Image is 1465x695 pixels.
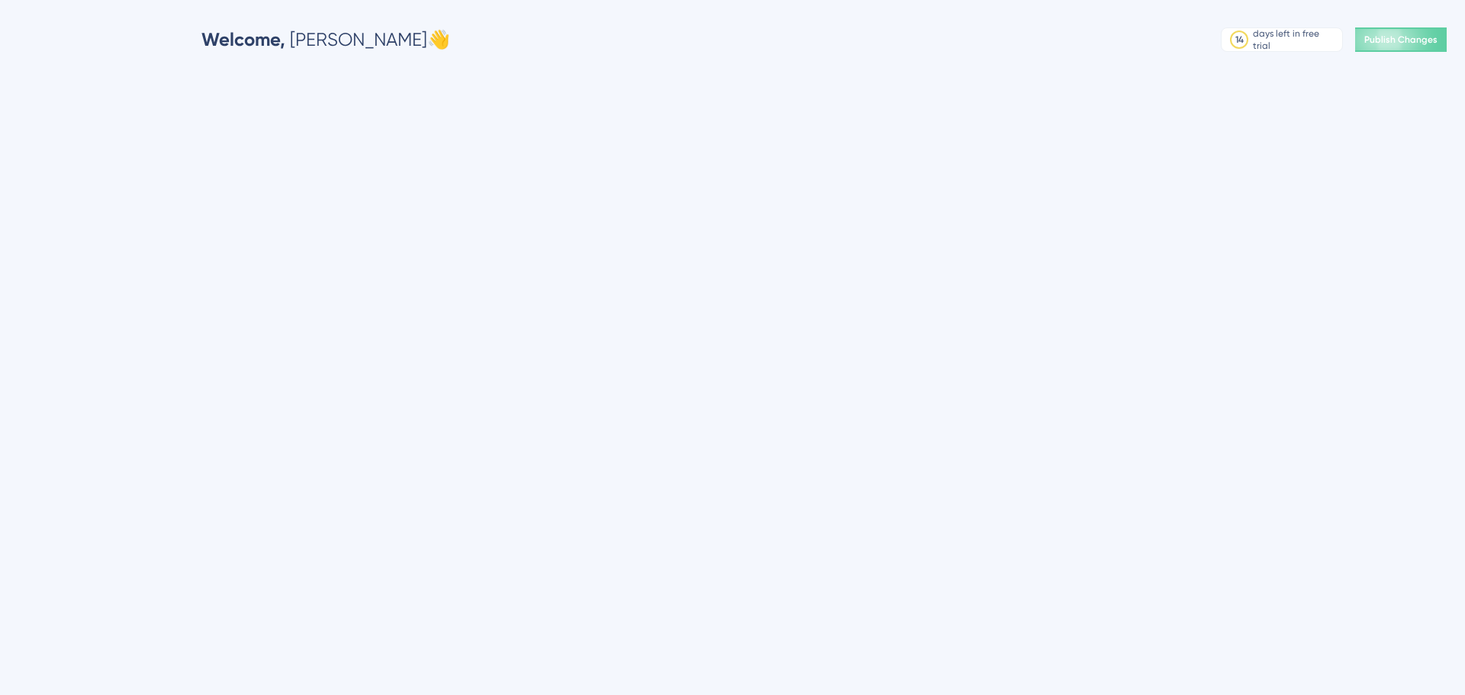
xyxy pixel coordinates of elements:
[201,27,450,52] div: [PERSON_NAME] 👋
[201,28,285,50] span: Welcome,
[1355,27,1447,52] button: Publish Changes
[1253,27,1338,52] div: days left in free trial
[1235,34,1244,46] div: 14
[1364,34,1438,46] span: Publish Changes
